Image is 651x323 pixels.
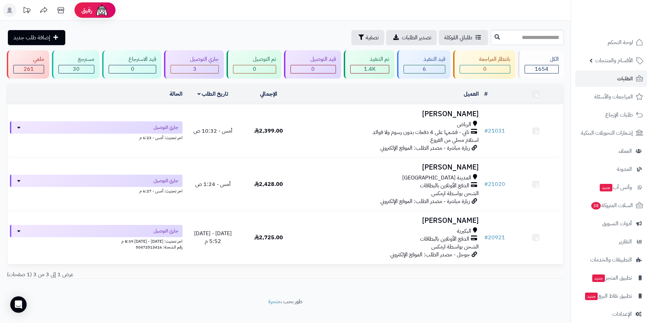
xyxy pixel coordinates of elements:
a: # [484,90,488,98]
a: قيد التنفيذ 6 [396,50,452,79]
a: المراجعات والأسئلة [575,89,647,105]
a: طلباتي المُوكلة [439,30,488,45]
span: لوحة التحكم [608,38,633,47]
span: الشحن بواسطة ارمكس [431,243,479,251]
span: المدينة [GEOGRAPHIC_DATA] [402,174,471,182]
span: الطلبات [617,74,633,83]
span: 1.4K [364,65,376,73]
a: تم التنفيذ 1.4K [342,50,396,79]
div: اخر تحديث: [DATE] - [DATE] 8:39 م [10,237,182,244]
a: أدوات التسويق [575,215,647,232]
a: تطبيق المتجرجديد [575,270,647,286]
div: مسترجع [58,55,95,63]
span: 38 [591,202,601,210]
div: 6 [404,65,445,73]
a: الطلبات [575,70,647,87]
a: تم التوصيل 0 [225,50,283,79]
span: وآتس آب [599,183,632,192]
a: الحالة [169,90,182,98]
div: قيد التنفيذ [404,55,445,63]
a: قيد التوصيل 0 [283,50,342,79]
div: 3 [171,65,219,73]
span: جديد [585,293,598,300]
a: ملغي 261 [5,50,51,79]
span: جاري التوصيل [153,228,178,234]
span: # [484,233,488,242]
span: تصدير الطلبات [402,33,431,42]
div: تم التنفيذ [350,55,390,63]
div: جاري التوصيل [171,55,219,63]
span: [DATE] - [DATE] 5:52 م [194,229,232,245]
span: إضافة طلب جديد [13,33,50,42]
a: العملاء [575,143,647,159]
h3: [PERSON_NAME] [299,217,479,225]
span: 0 [483,65,487,73]
span: 3 [193,65,196,73]
span: جاري التوصيل [153,124,178,131]
span: 6 [423,65,426,73]
div: عرض 1 إلى 3 من 3 (1 صفحات) [2,271,285,279]
span: رفيق [81,6,92,14]
span: الأقسام والمنتجات [595,56,633,65]
span: تطبيق نقاط البيع [584,291,632,301]
a: إضافة طلب جديد [8,30,65,45]
span: الدفع الأونلاين بالبطاقات [420,182,469,190]
a: الكل1654 [517,50,565,79]
div: 261 [14,65,44,73]
a: السلات المتروكة38 [575,197,647,214]
span: 0 [311,65,315,73]
a: وآتس آبجديد [575,179,647,196]
a: متجرة [268,297,281,306]
span: الدفع الأونلاين بالبطاقات [420,235,469,243]
span: جديد [600,184,612,191]
span: طلبات الإرجاع [605,110,633,120]
a: #21031 [484,127,505,135]
div: 1354 [351,65,389,73]
span: الإعدادات [612,309,632,319]
span: تصفية [366,33,379,42]
a: إشعارات التحويلات البنكية [575,125,647,141]
span: جديد [592,274,605,282]
a: العميل [464,90,479,98]
div: تم التوصيل [233,55,276,63]
span: رقم الشحنة: 50472513416 [136,244,182,250]
a: المدونة [575,161,647,177]
button: تصفية [351,30,384,45]
div: قيد التوصيل [290,55,336,63]
span: جوجل - مصدر الطلب: الموقع الإلكتروني [390,251,470,259]
a: الإجمالي [260,90,277,98]
span: المدونة [617,164,632,174]
div: 0 [460,65,510,73]
a: تحديثات المنصة [18,3,35,19]
span: 1654 [535,65,548,73]
span: زيارة مباشرة - مصدر الطلب: الموقع الإلكتروني [380,144,470,152]
div: قيد الاسترجاع [109,55,156,63]
span: # [484,127,488,135]
span: تطبيق المتجر [592,273,632,283]
span: 2,428.00 [254,180,283,188]
span: إشعارات التحويلات البنكية [581,128,633,138]
span: العملاء [619,146,632,156]
h3: [PERSON_NAME] [299,110,479,118]
a: تاريخ الطلب [198,90,229,98]
div: بانتظار المراجعة [460,55,511,63]
span: السلات المتروكة [591,201,633,210]
span: التطبيقات والخدمات [590,255,632,265]
span: 30 [73,65,80,73]
span: البكيرية [457,227,471,235]
span: 2,399.00 [254,127,283,135]
a: تصدير الطلبات [386,30,437,45]
span: استلام محلي من الفروع [430,136,479,144]
span: زيارة مباشرة - مصدر الطلب: الموقع الإلكتروني [380,197,470,205]
span: تابي - قسّمها على 4 دفعات بدون رسوم ولا فوائد [372,129,469,136]
a: #20921 [484,233,505,242]
div: اخر تحديث: أمس - 6:27 م [10,187,182,194]
div: 0 [109,65,156,73]
span: أمس - 10:32 ص [193,127,232,135]
div: اخر تحديث: أمس - 6:23 م [10,134,182,141]
a: الإعدادات [575,306,647,322]
div: 0 [233,65,276,73]
div: 0 [291,65,336,73]
div: الكل [525,55,559,63]
div: Open Intercom Messenger [10,296,27,313]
